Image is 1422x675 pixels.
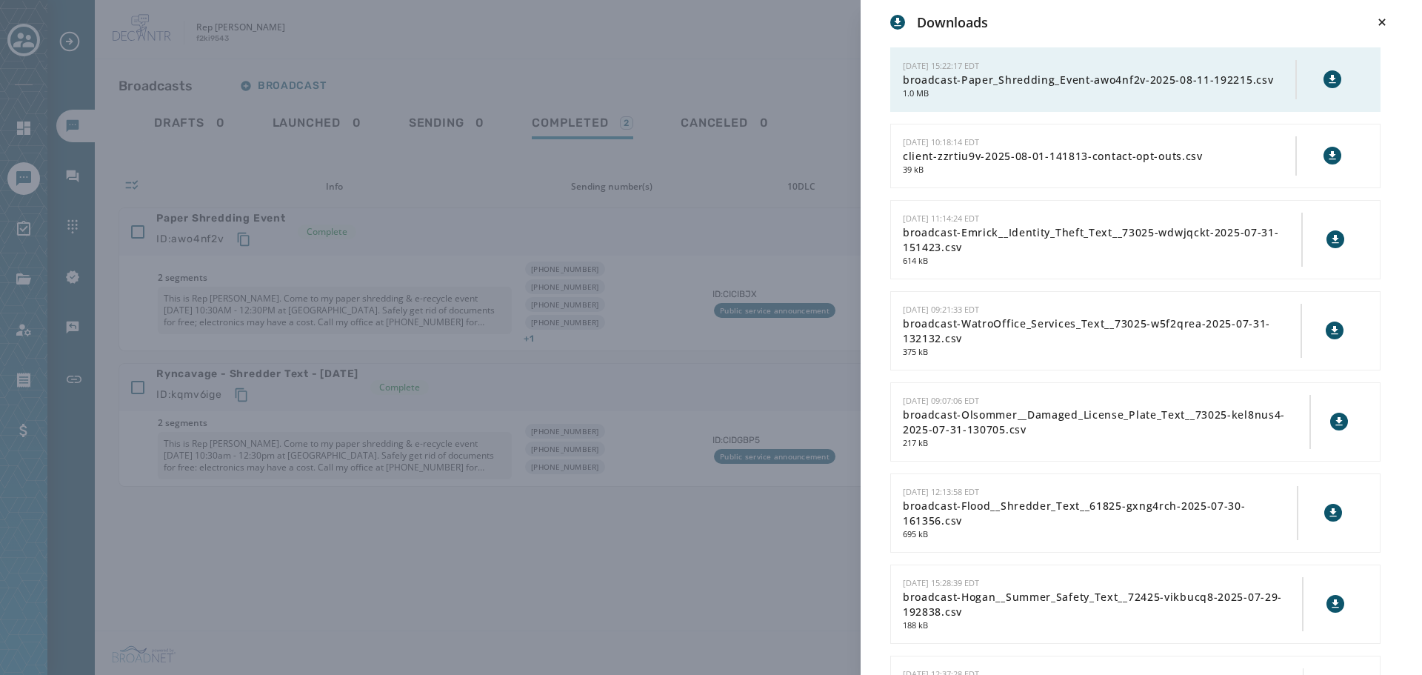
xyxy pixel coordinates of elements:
[903,437,1309,450] span: 217 kB
[903,486,979,497] span: [DATE] 12:13:58 EDT
[903,255,1301,267] span: 614 kB
[903,73,1295,87] span: broadcast-Paper_Shredding_Event-awo4nf2v-2025-08-11-192215.csv
[903,346,1301,359] span: 375 kB
[903,395,979,406] span: [DATE] 09:07:06 EDT
[903,136,979,147] span: [DATE] 10:18:14 EDT
[917,12,988,33] h3: Downloads
[903,316,1301,346] span: broadcast-WatroOffice_Services_Text__73025-w5f2qrea-2025-07-31-132132.csv
[903,408,1309,437] span: broadcast-Olsommer__Damaged_License_Plate_Text__73025-kel8nus4-2025-07-31-130705.csv
[903,60,979,71] span: [DATE] 15:22:17 EDT
[903,577,979,588] span: [DATE] 15:28:39 EDT
[903,499,1297,528] span: broadcast-Flood__Shredder_Text__61825-gxng4rch-2025-07-30-161356.csv
[903,528,1297,541] span: 695 kB
[903,619,1302,632] span: 188 kB
[903,87,1295,100] span: 1.0 MB
[903,590,1302,619] span: broadcast-Hogan__Summer_Safety_Text__72425-vikbucq8-2025-07-29-192838.csv
[903,213,979,224] span: [DATE] 11:14:24 EDT
[903,225,1301,255] span: broadcast-Emrick__Identity_Theft_Text__73025-wdwjqckt-2025-07-31-151423.csv
[903,164,1295,176] span: 39 kB
[903,304,979,315] span: [DATE] 09:21:33 EDT
[903,149,1295,164] span: client-zzrtiu9v-2025-08-01-141813-contact-opt-outs.csv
